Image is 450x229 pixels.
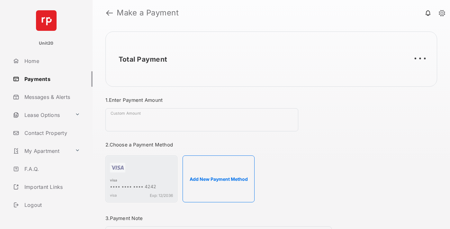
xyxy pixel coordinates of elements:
[117,9,179,17] strong: Make a Payment
[10,143,72,159] a: My Apartment
[105,155,177,202] div: visa•••• •••• •••• 4242visaExp: 12/2036
[119,55,167,63] h2: Total Payment
[110,178,173,184] div: visa
[39,40,54,47] p: Unit20
[105,215,332,221] h3: 3. Payment Note
[10,107,72,123] a: Lease Options
[10,161,93,177] a: F.A.Q.
[10,197,93,213] a: Logout
[10,125,93,141] a: Contact Property
[10,89,93,105] a: Messages & Alerts
[110,193,117,198] span: visa
[10,71,93,87] a: Payments
[10,53,93,69] a: Home
[36,10,57,31] img: svg+xml;base64,PHN2ZyB4bWxucz0iaHR0cDovL3d3dy53My5vcmcvMjAwMC9zdmciIHdpZHRoPSI2NCIgaGVpZ2h0PSI2NC...
[183,155,255,202] button: Add New Payment Method
[105,97,332,103] h3: 1. Enter Payment Amount
[105,142,332,148] h3: 2. Choose a Payment Method
[10,179,83,195] a: Important Links
[110,184,173,190] div: •••• •••• •••• 4242
[150,193,173,198] span: Exp: 12/2036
